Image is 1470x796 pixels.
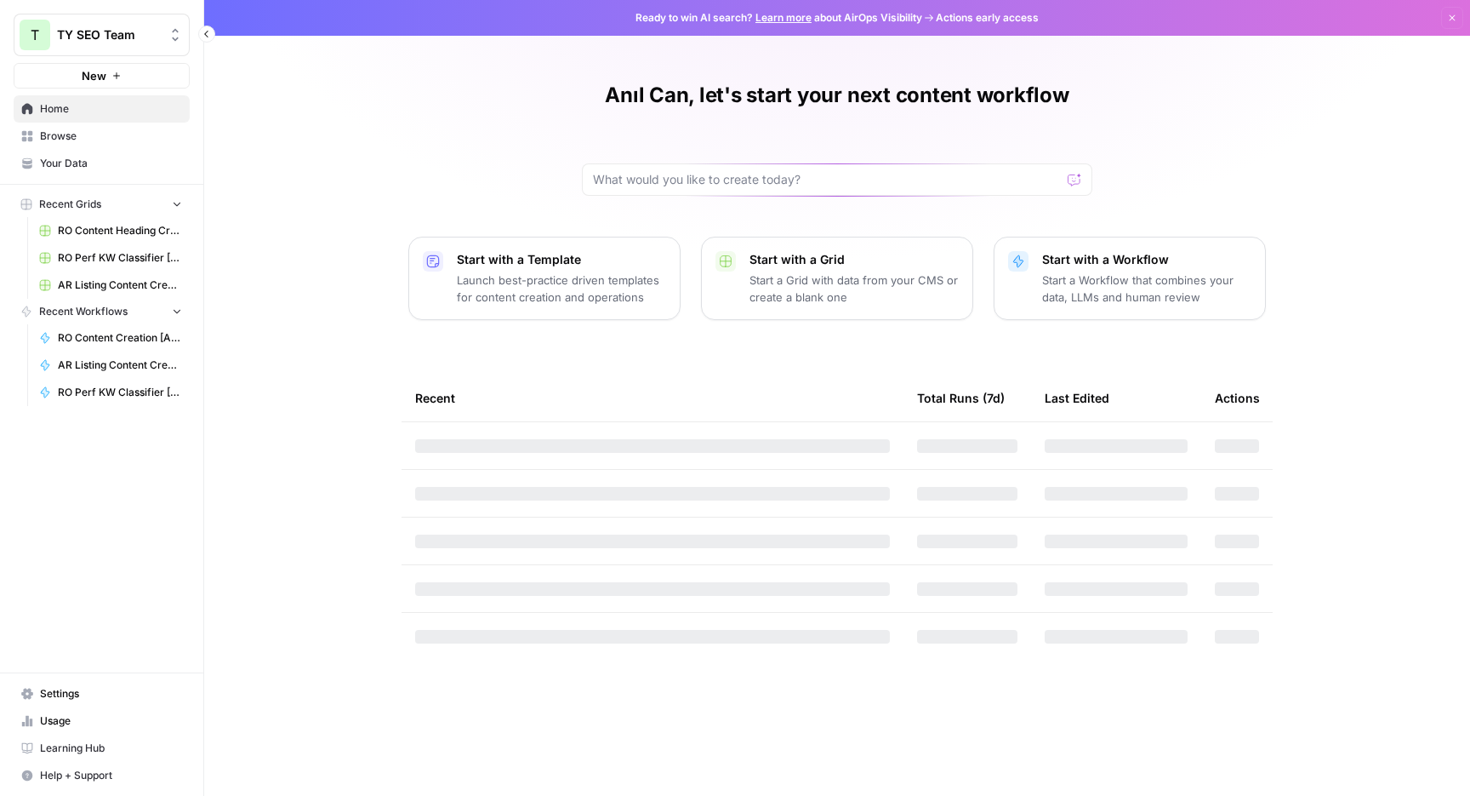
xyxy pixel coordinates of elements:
[14,192,190,217] button: Recent Grids
[917,375,1005,421] div: Total Runs (7d)
[14,680,190,707] a: Settings
[755,11,812,24] a: Learn more
[40,741,182,756] span: Learning Hub
[58,330,182,346] span: RO Content Creation [Anil]
[457,272,666,306] p: Launch best-practice driven templates for content creation and operations
[14,14,190,56] button: Workspace: TY SEO Team
[40,768,182,783] span: Help + Support
[31,379,190,406] a: RO Perf KW Classifier [Anil]
[31,217,190,244] a: RO Content Heading Creation Grid
[457,251,666,268] p: Start with a Template
[14,707,190,735] a: Usage
[58,358,182,373] span: AR Listing Content Creation
[593,171,1061,188] input: What would you like to create today?
[58,223,182,238] span: RO Content Heading Creation Grid
[40,713,182,729] span: Usage
[14,299,190,324] button: Recent Workflows
[635,10,922,26] span: Ready to win AI search? about AirOps Visibility
[39,304,128,319] span: Recent Workflows
[14,95,190,123] a: Home
[82,67,106,84] span: New
[31,25,39,45] span: T
[415,375,890,421] div: Recent
[408,237,681,320] button: Start with a TemplateLaunch best-practice driven templates for content creation and operations
[1045,375,1109,421] div: Last Edited
[1215,375,1260,421] div: Actions
[605,82,1068,109] h1: Anıl Can, let's start your next content workflow
[14,63,190,89] button: New
[749,251,959,268] p: Start with a Grid
[39,197,101,212] span: Recent Grids
[936,10,1039,26] span: Actions early access
[701,237,973,320] button: Start with a GridStart a Grid with data from your CMS or create a blank one
[58,385,182,400] span: RO Perf KW Classifier [Anil]
[14,735,190,762] a: Learning Hub
[40,129,182,144] span: Browse
[57,26,160,43] span: TY SEO Team
[1042,251,1251,268] p: Start with a Workflow
[31,272,190,299] a: AR Listing Content Creation Grid [Anil]
[994,237,1266,320] button: Start with a WorkflowStart a Workflow that combines your data, LLMs and human review
[31,352,190,379] a: AR Listing Content Creation
[58,278,182,293] span: AR Listing Content Creation Grid [Anil]
[14,762,190,789] button: Help + Support
[14,123,190,150] a: Browse
[1042,272,1251,306] p: Start a Workflow that combines your data, LLMs and human review
[40,101,182,117] span: Home
[31,324,190,352] a: RO Content Creation [Anil]
[14,150,190,177] a: Your Data
[40,156,182,171] span: Your Data
[31,244,190,272] a: RO Perf KW Classifier [Anil] Grid
[749,272,959,306] p: Start a Grid with data from your CMS or create a blank one
[40,686,182,702] span: Settings
[58,250,182,266] span: RO Perf KW Classifier [Anil] Grid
